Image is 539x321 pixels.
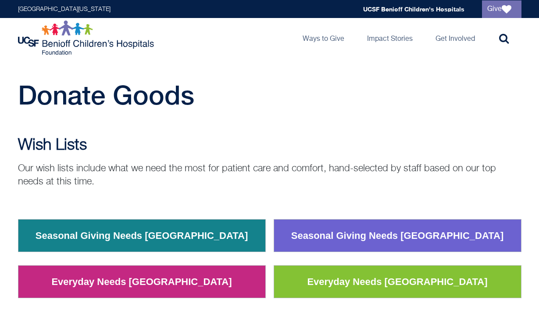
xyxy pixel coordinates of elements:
img: Logo for UCSF Benioff Children's Hospitals Foundation [18,20,156,55]
p: Our wish lists include what we need the most for patient care and comfort, hand-selected by staff... [18,162,521,188]
a: Seasonal Giving Needs [GEOGRAPHIC_DATA] [285,224,510,247]
a: Impact Stories [360,18,420,58]
a: [GEOGRAPHIC_DATA][US_STATE] [18,6,111,12]
a: Everyday Needs [GEOGRAPHIC_DATA] [300,271,494,293]
a: Give [482,0,521,18]
span: Donate Goods [18,79,194,110]
a: UCSF Benioff Children's Hospitals [363,5,464,13]
a: Everyday Needs [GEOGRAPHIC_DATA] [45,271,238,293]
h2: Wish Lists [18,137,521,154]
a: Get Involved [428,18,482,58]
a: Seasonal Giving Needs [GEOGRAPHIC_DATA] [29,224,255,247]
a: Ways to Give [296,18,351,58]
